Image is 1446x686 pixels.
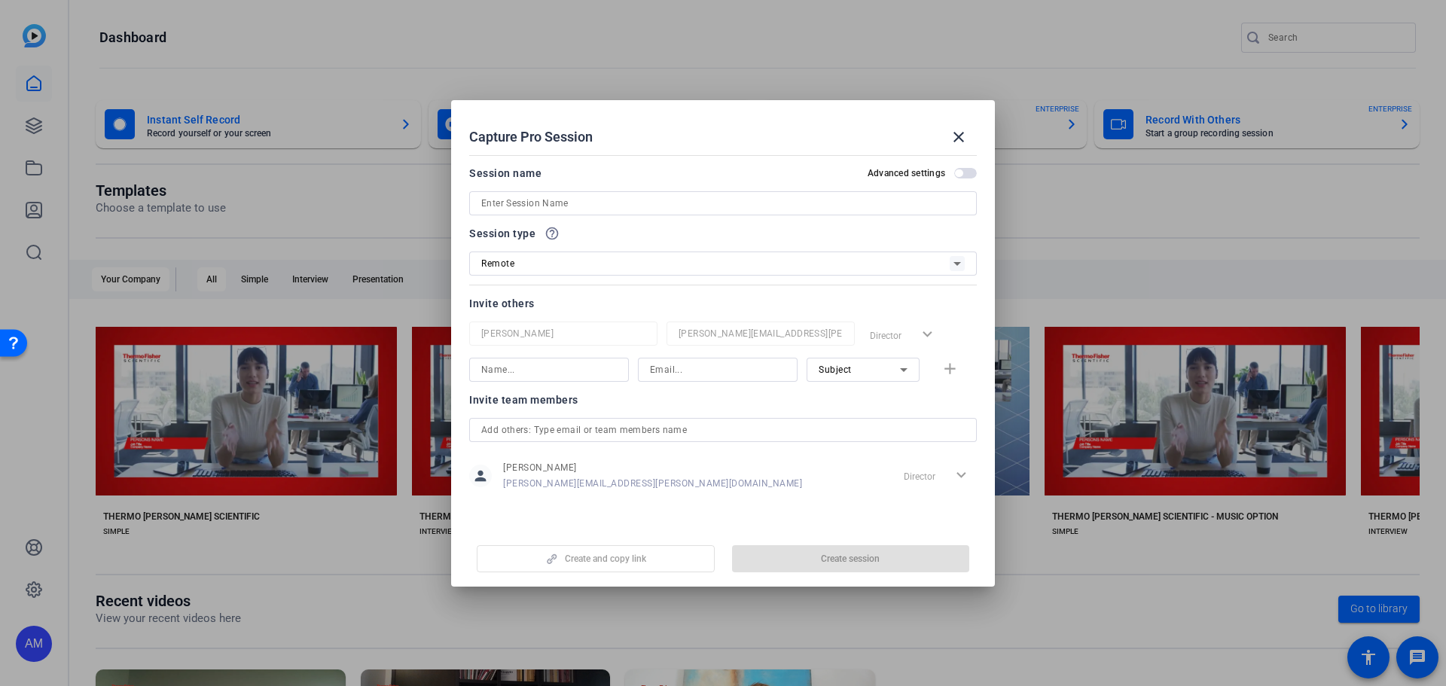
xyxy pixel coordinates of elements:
[819,364,852,375] span: Subject
[469,465,492,487] mat-icon: person
[503,462,802,474] span: [PERSON_NAME]
[950,128,968,146] mat-icon: close
[481,421,965,439] input: Add others: Type email or team members name
[481,194,965,212] input: Enter Session Name
[469,224,535,242] span: Session type
[650,361,786,379] input: Email...
[481,361,617,379] input: Name...
[469,119,977,155] div: Capture Pro Session
[868,167,945,179] h2: Advanced settings
[469,164,541,182] div: Session name
[481,258,514,269] span: Remote
[469,294,977,313] div: Invite others
[545,226,560,241] mat-icon: help_outline
[469,391,977,409] div: Invite team members
[679,325,843,343] input: Email...
[481,325,645,343] input: Name...
[503,477,802,489] span: [PERSON_NAME][EMAIL_ADDRESS][PERSON_NAME][DOMAIN_NAME]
